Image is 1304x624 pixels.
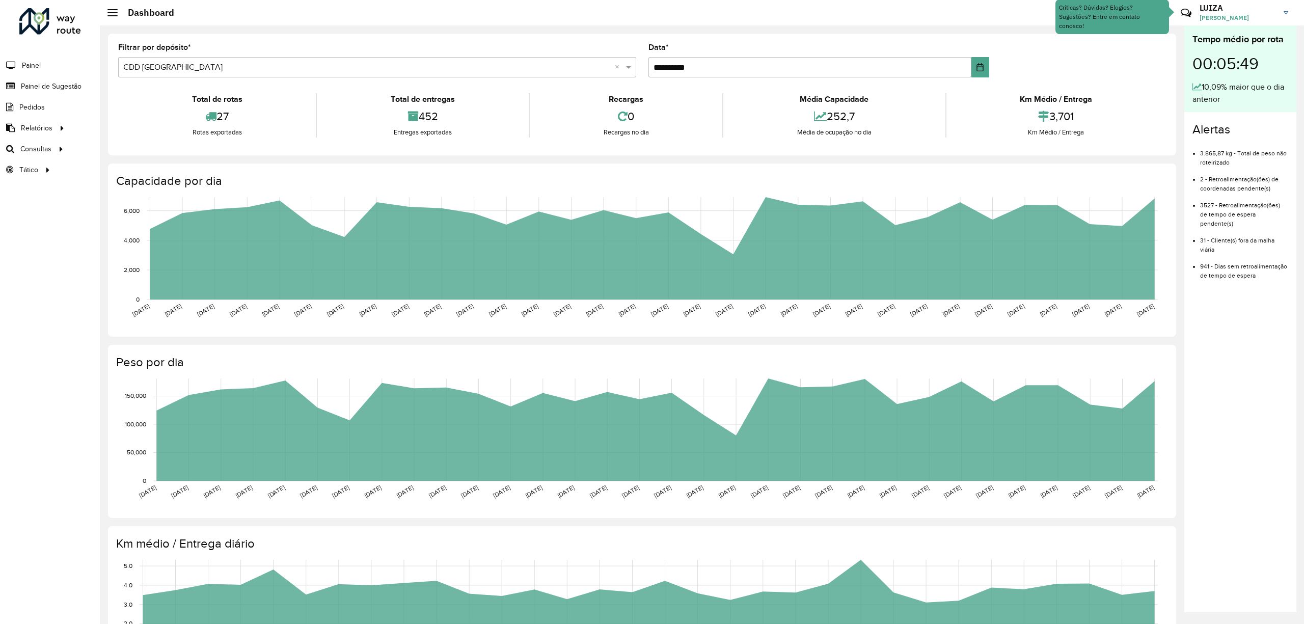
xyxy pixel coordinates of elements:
text: [DATE] [653,484,672,499]
text: 4.0 [124,582,132,588]
text: 150,000 [125,393,146,399]
li: 3.865,87 kg - Total de peso não roteirizado [1200,141,1288,167]
text: [DATE] [685,484,704,499]
span: Painel de Sugestão [21,81,81,92]
div: Entregas exportadas [319,127,526,138]
text: [DATE] [138,484,157,499]
text: [DATE] [553,303,572,317]
text: [DATE] [782,484,801,499]
text: [DATE] [974,303,993,317]
text: [DATE] [750,484,769,499]
h4: Capacidade por dia [116,174,1166,188]
text: 0 [143,477,146,484]
text: [DATE] [391,303,410,317]
text: [DATE] [846,484,865,499]
text: [DATE] [747,303,766,317]
text: 5.0 [124,562,132,569]
text: [DATE] [943,484,962,499]
text: [DATE] [358,303,377,317]
h4: Alertas [1192,122,1288,137]
h2: Dashboard [118,7,174,18]
text: [DATE] [492,484,511,499]
text: [DATE] [131,303,151,317]
span: Clear all [615,61,623,73]
text: [DATE] [814,484,833,499]
text: [DATE] [164,303,183,317]
li: 3527 - Retroalimentação(ões) de tempo de espera pendente(s) [1200,193,1288,228]
text: 0 [136,296,140,303]
text: [DATE] [650,303,669,317]
text: [DATE] [1136,484,1155,499]
text: [DATE] [170,484,189,499]
div: Km Médio / Entrega [949,93,1163,105]
text: [DATE] [1071,303,1091,317]
div: Total de entregas [319,93,526,105]
div: 10,09% maior que o dia anterior [1192,81,1288,105]
text: [DATE] [331,484,350,499]
li: 941 - Dias sem retroalimentação de tempo de espera [1200,254,1288,280]
text: [DATE] [589,484,608,499]
text: [DATE] [266,484,286,499]
text: [DATE] [395,484,415,499]
text: [DATE] [524,484,544,499]
span: [PERSON_NAME] [1200,13,1276,22]
span: Relatórios [21,123,52,133]
div: Rotas exportadas [121,127,313,138]
div: Total de rotas [121,93,313,105]
text: [DATE] [715,303,734,317]
text: [DATE] [1039,484,1058,499]
text: [DATE] [682,303,701,317]
text: [DATE] [911,484,930,499]
h3: LUIZA [1200,3,1276,13]
text: [DATE] [488,303,507,317]
span: Pedidos [19,102,45,113]
text: [DATE] [1039,303,1058,317]
text: [DATE] [556,484,576,499]
div: 0 [532,105,720,127]
text: [DATE] [1104,484,1123,499]
text: [DATE] [1103,303,1123,317]
text: 3.0 [124,601,132,608]
div: Recargas [532,93,720,105]
text: [DATE] [909,303,929,317]
div: Média de ocupação no dia [726,127,942,138]
text: [DATE] [520,303,539,317]
text: [DATE] [779,303,799,317]
div: Km Médio / Entrega [949,127,1163,138]
div: Média Capacidade [726,93,942,105]
text: [DATE] [878,484,898,499]
text: [DATE] [1072,484,1091,499]
li: 31 - Cliente(s) fora da malha viária [1200,228,1288,254]
text: [DATE] [1007,484,1026,499]
text: [DATE] [196,303,215,317]
div: 27 [121,105,313,127]
text: [DATE] [717,484,737,499]
a: Contato Rápido [1175,2,1197,24]
span: Tático [19,165,38,175]
text: [DATE] [1006,303,1025,317]
text: [DATE] [293,303,313,317]
div: 3,701 [949,105,1163,127]
text: [DATE] [363,484,383,499]
div: Recargas no dia [532,127,720,138]
text: [DATE] [229,303,248,317]
text: [DATE] [325,303,345,317]
text: [DATE] [455,303,475,317]
text: [DATE] [261,303,280,317]
text: [DATE] [941,303,961,317]
text: [DATE] [812,303,831,317]
span: Consultas [20,144,51,154]
text: [DATE] [617,303,637,317]
div: Tempo médio por rota [1192,33,1288,46]
h4: Km médio / Entrega diário [116,536,1166,551]
div: 00:05:49 [1192,46,1288,81]
label: Filtrar por depósito [118,41,191,53]
h4: Peso por dia [116,355,1166,370]
text: [DATE] [1136,303,1155,317]
text: [DATE] [877,303,896,317]
text: [DATE] [975,484,994,499]
text: 50,000 [127,449,146,456]
text: [DATE] [423,303,442,317]
text: 2,000 [124,266,140,273]
text: [DATE] [427,484,447,499]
